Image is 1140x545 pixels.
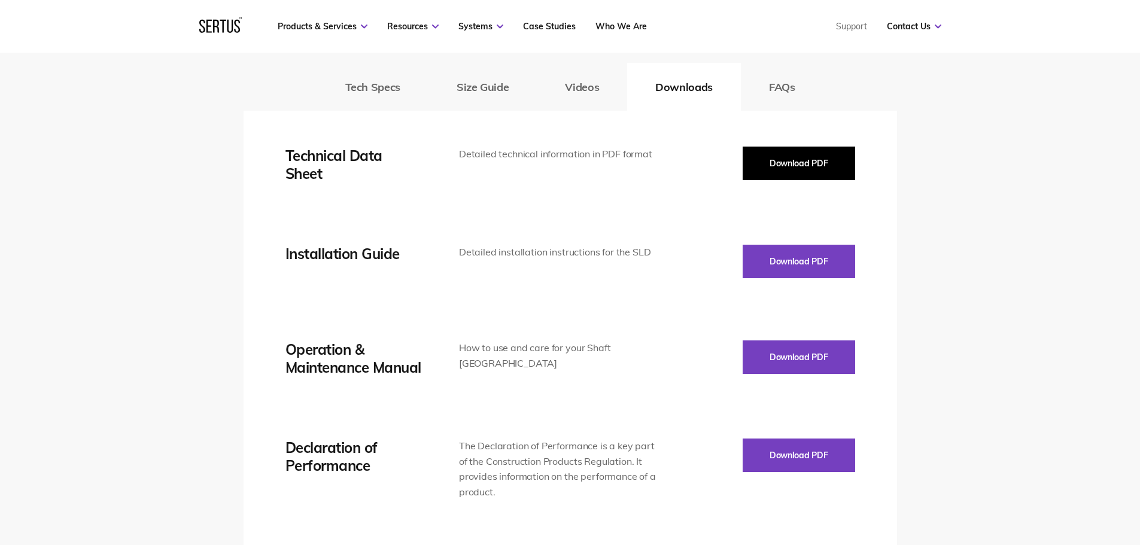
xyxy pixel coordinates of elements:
[459,340,657,371] div: How to use and care for your Shaft [GEOGRAPHIC_DATA]
[595,21,647,32] a: Who We Are
[387,21,439,32] a: Resources
[741,63,823,111] button: FAQs
[459,245,657,260] div: Detailed installation instructions for the SLD
[743,245,855,278] button: Download PDF
[836,21,867,32] a: Support
[285,340,423,376] div: Operation & Maintenance Manual
[285,439,423,474] div: Declaration of Performance
[743,147,855,180] button: Download PDF
[278,21,367,32] a: Products & Services
[523,21,576,32] a: Case Studies
[317,63,428,111] button: Tech Specs
[887,21,941,32] a: Contact Us
[285,147,423,182] div: Technical Data Sheet
[459,439,657,500] div: The Declaration of Performance is a key part of the Construction Products Regulation. It provides...
[458,21,503,32] a: Systems
[285,245,423,263] div: Installation Guide
[428,63,537,111] button: Size Guide
[459,147,657,162] div: Detailed technical information in PDF format
[925,406,1140,545] iframe: Chat Widget
[743,340,855,374] button: Download PDF
[537,63,627,111] button: Videos
[743,439,855,472] button: Download PDF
